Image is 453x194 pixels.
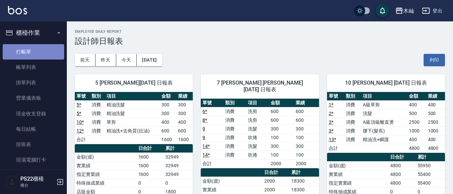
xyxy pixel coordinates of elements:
th: 業績 [176,92,193,101]
td: 600 [176,126,193,135]
td: 吹捲 [246,151,269,159]
td: 消費 [344,118,361,126]
td: 4800 [426,144,445,153]
h5: PS22櫃檯 [20,176,54,182]
td: 洗髮 [361,109,407,118]
span: 5 [PERSON_NAME][DATE] 日報表 [83,80,185,86]
td: 金額(虛) [201,177,263,185]
td: 400 [160,118,176,126]
td: 精油洗髮 [105,100,160,109]
td: 指定實業績 [327,179,389,187]
td: 0 [137,179,164,187]
div: 木屾 [403,7,414,15]
td: 2000 [269,159,294,168]
a: 掛單列表 [3,75,64,90]
button: 櫃檯作業 [3,24,64,41]
th: 類別 [90,92,105,101]
td: 300 [269,124,294,133]
th: 業績 [426,92,445,101]
td: 特殊抽成業績 [75,179,137,187]
th: 日合計 [263,168,290,177]
td: 500 [407,109,426,118]
td: 精油洗髮 [105,109,160,118]
th: 單號 [201,99,223,107]
th: 項目 [105,92,160,101]
td: 100 [294,151,319,159]
button: save [376,4,389,17]
button: 列印 [424,54,445,66]
td: 300 [269,142,294,151]
td: 400 [407,135,426,144]
button: [DATE] [137,54,162,66]
td: 2000 [263,177,290,185]
th: 類別 [223,99,246,107]
td: 100 [269,151,294,159]
a: 營業儀表板 [3,90,64,106]
h2: Employee Daily Report [75,29,445,34]
td: A級單剪 [361,100,407,109]
td: 2000 [263,185,290,194]
th: 日合計 [137,144,164,153]
td: 消費 [223,151,246,159]
p: 櫃台 [20,182,54,188]
td: 金額(虛) [75,153,137,161]
td: 消費 [344,126,361,135]
td: 55400 [416,170,445,179]
a: 帳單列表 [3,60,64,75]
th: 金額 [160,92,176,101]
td: 400 [407,100,426,109]
td: 32949 [164,161,193,170]
td: 洗髮 [246,124,269,133]
th: 單號 [75,92,90,101]
td: 指定實業績 [75,170,137,179]
td: 400 [426,100,445,109]
td: 600 [160,126,176,135]
td: 400 [426,135,445,144]
td: 精油洗+瞬護 [361,135,407,144]
h3: 設計師日報表 [75,36,445,46]
span: 10 [PERSON_NAME] [DATE] 日報表 [335,80,437,86]
td: 消費 [223,142,246,151]
td: 吹捲 [246,133,269,142]
td: 消費 [344,109,361,118]
td: 洗髮 [246,142,269,151]
td: 合計 [75,135,90,144]
td: 合計 [201,159,223,168]
a: 排班表 [3,137,64,152]
td: A級頂級離直燙 [361,118,407,126]
td: 消費 [223,116,246,124]
td: 32949 [164,170,193,179]
td: 1600 [160,135,176,144]
td: 消費 [223,124,246,133]
a: 每日結帳 [3,121,64,137]
td: 0 [164,179,193,187]
td: 實業績 [327,170,389,179]
td: 消費 [344,135,361,144]
th: 金額 [407,92,426,101]
th: 項目 [361,92,407,101]
img: Logo [8,6,27,14]
td: 消費 [223,133,246,142]
table: a dense table [75,92,193,144]
th: 日合計 [389,153,416,162]
td: 消費 [223,107,246,116]
a: 現場電腦打卡 [3,152,64,168]
td: 單剪 [105,118,160,126]
th: 金額 [269,99,294,107]
td: 2500 [407,118,426,126]
td: 2000 [294,159,319,168]
td: 合計 [327,144,344,153]
th: 項目 [246,99,269,107]
td: 18300 [290,185,319,194]
table: a dense table [327,92,445,153]
th: 累計 [164,144,193,153]
th: 業績 [294,99,319,107]
button: 木屾 [393,4,417,18]
td: 精油洗+去角質(抗油) [105,126,160,135]
td: 4800 [389,161,416,170]
td: 腰下(髮長) [361,126,407,135]
span: 7 [PERSON_NAME] [PERSON_NAME] [DATE] 日報表 [209,80,311,93]
td: 400 [176,118,193,126]
td: 18300 [290,177,319,185]
td: 100 [269,133,294,142]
